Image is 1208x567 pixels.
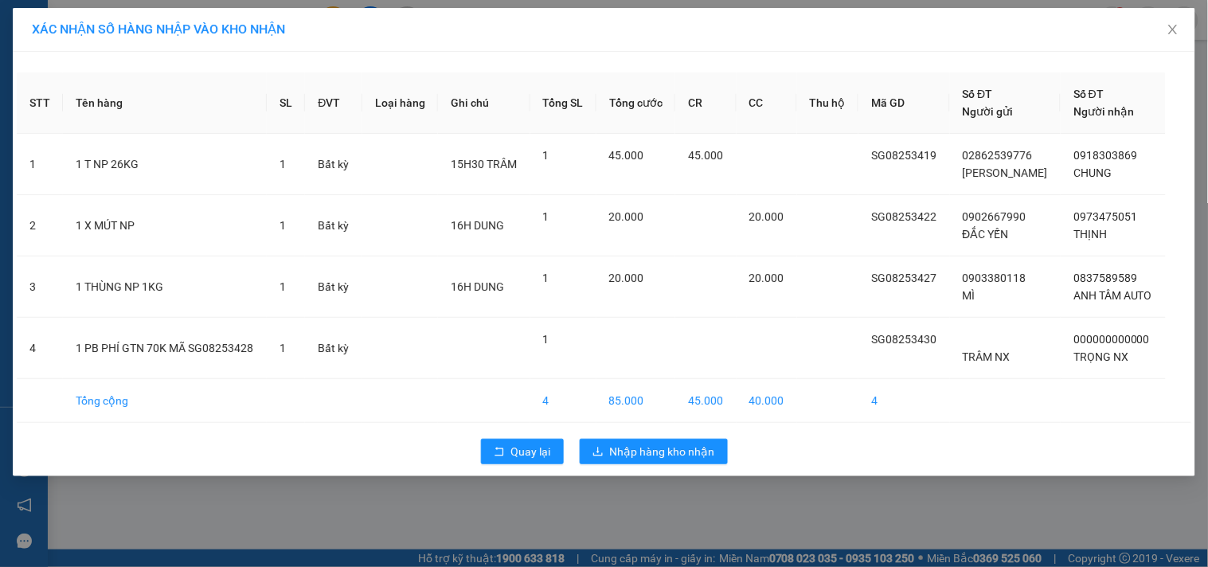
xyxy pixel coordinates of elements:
[609,210,644,223] span: 20.000
[963,88,993,100] span: Số ĐT
[267,72,305,134] th: SL
[1073,228,1107,240] span: THỊNH
[280,342,286,354] span: 1
[963,272,1026,284] span: 0903380118
[438,72,530,134] th: Ghi chú
[871,210,936,223] span: SG08253422
[580,439,728,464] button: downloadNhập hàng kho nhận
[481,439,564,464] button: rollbackQuay lại
[688,149,723,162] span: 45.000
[63,379,267,423] td: Tổng cộng
[543,333,549,346] span: 1
[17,318,63,379] td: 4
[1073,272,1137,284] span: 0837589589
[871,272,936,284] span: SG08253427
[543,149,549,162] span: 1
[362,72,438,134] th: Loại hàng
[305,195,362,256] td: Bất kỳ
[280,158,286,170] span: 1
[63,318,267,379] td: 1 PB PHÍ GTN 70K MÃ SG08253428
[596,379,675,423] td: 85.000
[17,72,63,134] th: STT
[17,256,63,318] td: 3
[494,446,505,459] span: rollback
[1167,23,1179,36] span: close
[609,272,644,284] span: 20.000
[12,100,143,154] div: 20.000
[451,219,504,232] span: 16H DUNG
[1073,105,1134,118] span: Người nhận
[675,379,736,423] td: 45.000
[1151,8,1195,53] button: Close
[152,49,280,68] div: CHỊ THÚY
[152,14,190,30] span: Nhận:
[858,379,949,423] td: 4
[1073,210,1137,223] span: 0973475051
[737,379,797,423] td: 40.000
[592,446,604,459] span: download
[543,272,549,284] span: 1
[1073,350,1128,363] span: TRỌNG NX
[737,72,797,134] th: CC
[543,210,549,223] span: 1
[451,158,517,170] span: 15H30 TRÂM
[280,280,286,293] span: 1
[797,72,858,134] th: Thu hộ
[871,149,936,162] span: SG08253419
[609,149,644,162] span: 45.000
[305,318,362,379] td: Bất kỳ
[596,72,675,134] th: Tổng cước
[675,72,736,134] th: CR
[14,49,141,68] div: CHÚ LÂM
[749,210,784,223] span: 20.000
[963,289,975,302] span: MÌ
[280,219,286,232] span: 1
[1073,88,1104,100] span: Số ĐT
[871,333,936,346] span: SG08253430
[305,256,362,318] td: Bất kỳ
[152,14,280,49] div: [PERSON_NAME]
[12,100,124,135] span: Đã [PERSON_NAME] :
[749,272,784,284] span: 20.000
[963,166,1048,179] span: [PERSON_NAME]
[530,379,596,423] td: 4
[963,210,1026,223] span: 0902667990
[511,443,551,460] span: Quay lại
[610,443,715,460] span: Nhập hàng kho nhận
[963,350,1011,363] span: TRÂM NX
[14,14,38,30] span: Gửi:
[1073,289,1152,302] span: ANH TÂM AUTO
[1073,333,1150,346] span: 000000000000
[63,72,267,134] th: Tên hàng
[530,72,596,134] th: Tổng SL
[305,72,362,134] th: ĐVT
[963,228,1009,240] span: ĐẮC YẾN
[1073,166,1112,179] span: CHUNG
[963,149,1033,162] span: 02862539776
[451,280,504,293] span: 16H DUNG
[17,195,63,256] td: 2
[1073,149,1137,162] span: 0918303869
[858,72,949,134] th: Mã GD
[32,22,285,37] span: XÁC NHẬN SỐ HÀNG NHẬP VÀO KHO NHẬN
[63,134,267,195] td: 1 T NP 26KG
[963,105,1014,118] span: Người gửi
[63,195,267,256] td: 1 X MÚT NP
[17,134,63,195] td: 1
[63,256,267,318] td: 1 THÙNG NP 1KG
[14,14,141,49] div: [PERSON_NAME]
[305,134,362,195] td: Bất kỳ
